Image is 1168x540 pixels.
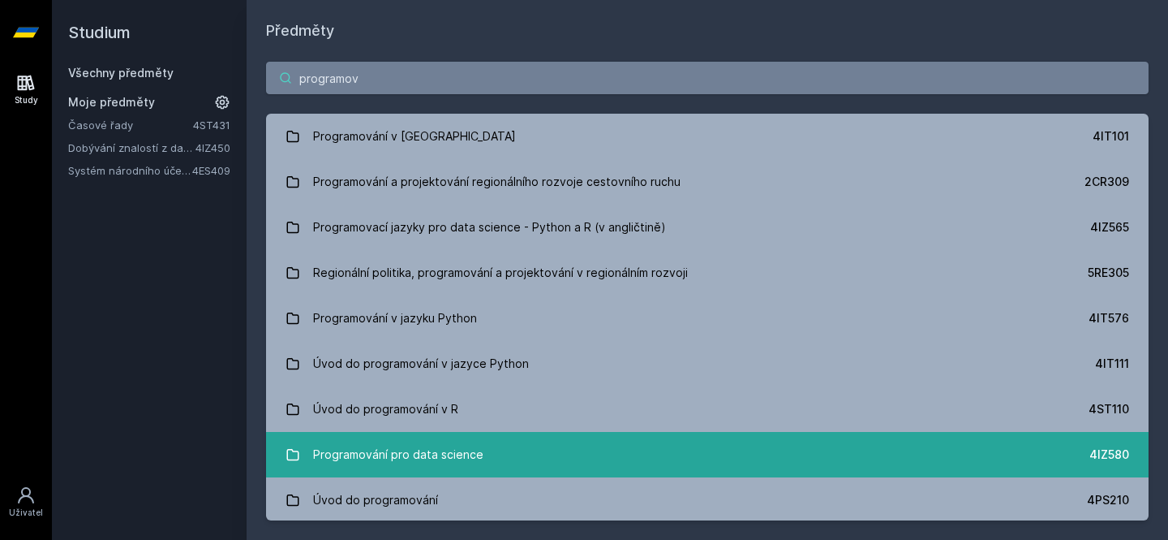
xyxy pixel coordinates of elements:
[266,387,1149,432] a: Úvod do programování v R 4ST110
[266,477,1149,523] a: Úvod do programování 4PS210
[313,257,688,289] div: Regionální politika, programování a projektování v regionálním rozvoji
[1089,401,1129,417] div: 4ST110
[68,66,174,80] a: Všechny předměty
[266,432,1149,477] a: Programování pro data science 4IZ580
[15,94,38,106] div: Study
[313,166,681,198] div: Programování a projektování regionálního rozvoje cestovního ruchu
[313,484,438,516] div: Úvod do programování
[313,120,516,153] div: Programování v [GEOGRAPHIC_DATA]
[1088,265,1129,281] div: 5RE305
[313,438,483,471] div: Programování pro data science
[266,19,1149,42] h1: Předměty
[193,119,230,132] a: 4ST431
[9,507,43,519] div: Uživatel
[1084,174,1129,190] div: 2CR309
[266,205,1149,250] a: Programovací jazyky pro data science - Python a R (v angličtině) 4IZ565
[3,477,49,527] a: Uživatel
[313,302,477,335] div: Programování v jazyku Python
[266,250,1149,296] a: Regionální politika, programování a projektování v regionálním rozvoji 5RE305
[266,159,1149,205] a: Programování a projektování regionálního rozvoje cestovního ruchu 2CR309
[266,62,1149,94] input: Název nebo ident předmětu…
[1087,492,1129,508] div: 4PS210
[68,140,195,156] a: Dobývání znalostí z databází
[68,162,192,179] a: Systém národního účetnictví a rozbory
[313,393,458,426] div: Úvod do programování v R
[1089,447,1129,463] div: 4IZ580
[68,117,193,133] a: Časové řady
[1090,219,1129,235] div: 4IZ565
[195,141,230,154] a: 4IZ450
[1095,356,1129,372] div: 4IT111
[266,114,1149,159] a: Programování v [GEOGRAPHIC_DATA] 4IT101
[1089,310,1129,326] div: 4IT576
[1093,128,1129,145] div: 4IT101
[313,211,666,244] div: Programovací jazyky pro data science - Python a R (v angličtině)
[266,296,1149,341] a: Programování v jazyku Python 4IT576
[3,65,49,114] a: Study
[192,164,230,177] a: 4ES409
[68,94,155,110] span: Moje předměty
[266,341,1149,387] a: Úvod do programování v jazyce Python 4IT111
[313,348,529,380] div: Úvod do programování v jazyce Python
